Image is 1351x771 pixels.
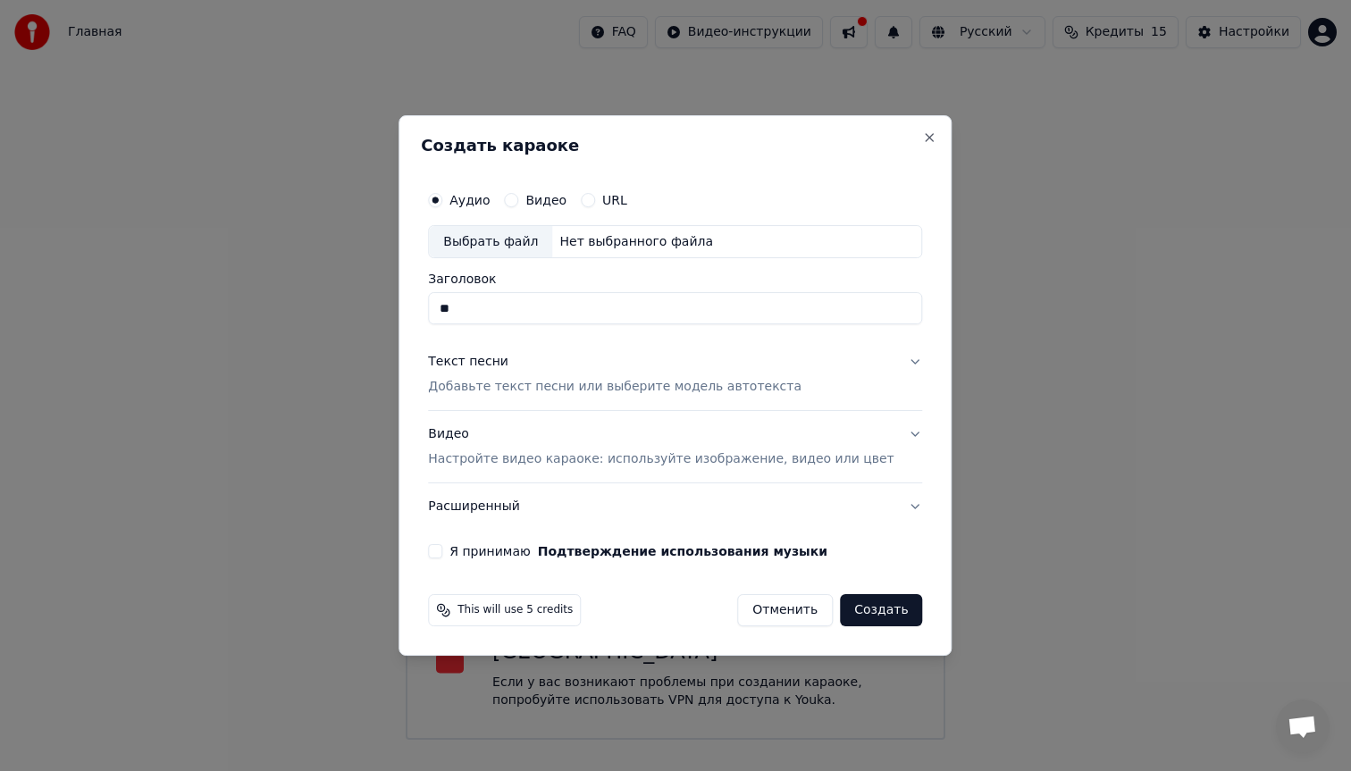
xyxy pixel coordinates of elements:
label: Видео [525,194,566,206]
button: Текст песниДобавьте текст песни или выберите модель автотекста [428,339,922,411]
div: Текст песни [428,354,508,372]
button: ВидеоНастройте видео караоке: используйте изображение, видео или цвет [428,412,922,483]
label: URL [602,194,627,206]
button: Отменить [737,594,833,626]
p: Настройте видео караоке: используйте изображение, видео или цвет [428,450,894,468]
div: Видео [428,426,894,469]
span: This will use 5 credits [457,603,573,617]
div: Выбрать файл [429,226,552,258]
label: Заголовок [428,273,922,286]
button: Я принимаю [538,545,827,557]
label: Я принимаю [449,545,827,557]
div: Нет выбранного файла [552,233,720,251]
button: Расширенный [428,483,922,530]
button: Создать [840,594,922,626]
p: Добавьте текст песни или выберите модель автотекста [428,379,801,397]
label: Аудио [449,194,490,206]
h2: Создать караоке [421,138,929,154]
